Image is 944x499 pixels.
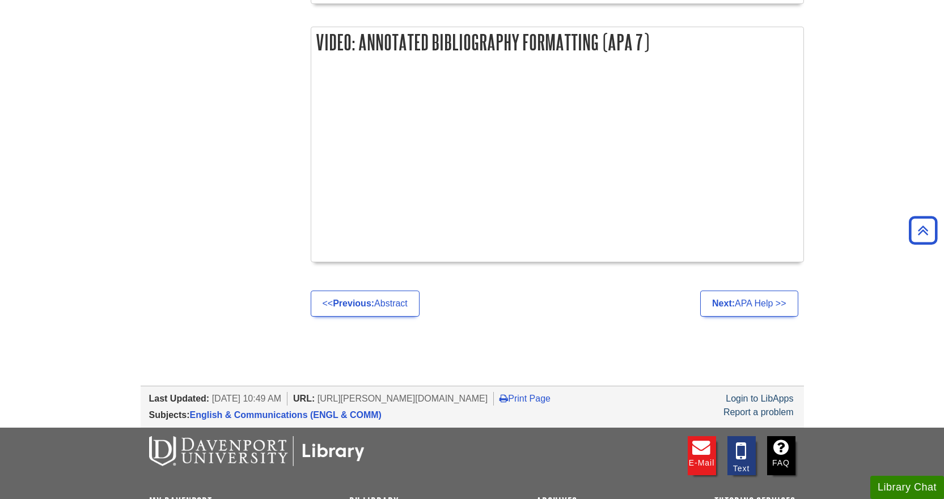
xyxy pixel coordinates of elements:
[149,410,190,420] span: Subjects:
[318,394,488,403] span: [URL][PERSON_NAME][DOMAIN_NAME]
[190,410,382,420] a: English & Communications (ENGL & COMM)
[723,407,794,417] a: Report a problem
[311,27,803,57] h2: Video: Annotated Bibliography Formatting (APA 7)
[293,394,315,403] span: URL:
[212,394,281,403] span: [DATE] 10:49 AM
[499,394,508,403] i: Print Page
[905,223,941,238] a: Back to Top
[149,394,210,403] span: Last Updated:
[712,298,735,308] strong: Next:
[870,476,944,499] button: Library Chat
[727,436,756,475] a: Text
[311,291,420,317] a: <<Previous:Abstract
[333,298,374,308] strong: Previous:
[700,291,798,317] a: Next:APA Help >>
[499,394,551,403] a: Print Page
[149,436,365,466] img: DU Libraries
[726,394,793,403] a: Login to LibApps
[688,436,716,475] a: E-mail
[767,436,795,475] a: FAQ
